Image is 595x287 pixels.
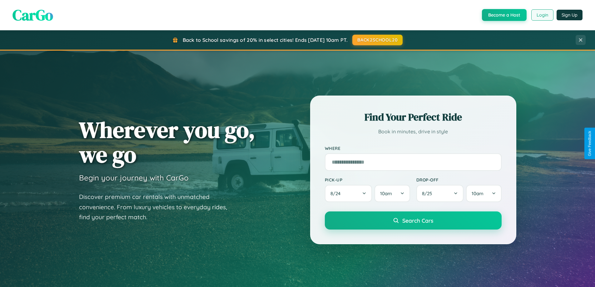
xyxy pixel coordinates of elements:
span: CarGo [12,5,53,25]
button: 8/25 [416,185,464,202]
button: 10am [466,185,501,202]
label: Where [325,146,502,151]
p: Book in minutes, drive in style [325,127,502,136]
label: Drop-off [416,177,502,182]
h3: Begin your journey with CarGo [79,173,189,182]
span: 8 / 24 [330,191,344,196]
button: BACK2SCHOOL20 [352,35,403,45]
span: Search Cars [402,217,433,224]
label: Pick-up [325,177,410,182]
button: Sign Up [557,10,583,20]
span: 10am [380,191,392,196]
button: Login [531,9,553,21]
span: Back to School savings of 20% in select cities! Ends [DATE] 10am PT. [183,37,348,43]
span: 10am [472,191,483,196]
button: 8/24 [325,185,372,202]
button: 10am [374,185,410,202]
p: Discover premium car rentals with unmatched convenience. From luxury vehicles to everyday rides, ... [79,192,235,222]
button: Become a Host [482,9,527,21]
span: 8 / 25 [422,191,435,196]
button: Search Cars [325,211,502,230]
h2: Find Your Perfect Ride [325,110,502,124]
h1: Wherever you go, we go [79,117,255,167]
div: Give Feedback [588,131,592,156]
